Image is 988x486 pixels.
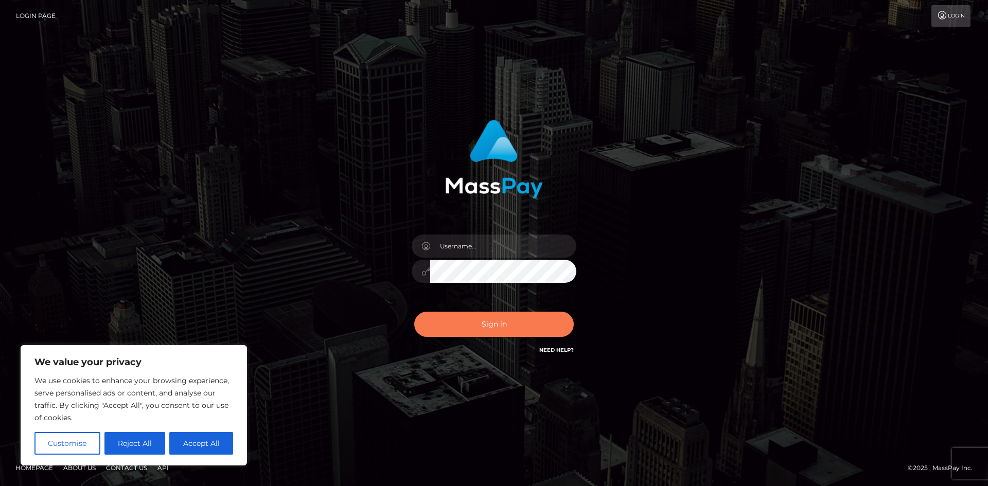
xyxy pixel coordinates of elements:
[34,374,233,424] p: We use cookies to enhance your browsing experience, serve personalised ads or content, and analys...
[34,356,233,368] p: We value your privacy
[104,432,166,455] button: Reject All
[414,312,574,337] button: Sign in
[102,460,151,476] a: Contact Us
[539,347,574,353] a: Need Help?
[21,345,247,465] div: We value your privacy
[430,235,576,258] input: Username...
[931,5,971,27] a: Login
[34,432,100,455] button: Customise
[445,120,543,199] img: MassPay Login
[59,460,100,476] a: About Us
[11,460,57,476] a: Homepage
[16,5,56,27] a: Login Page
[153,460,173,476] a: API
[169,432,233,455] button: Accept All
[908,462,980,474] div: © 2025 , MassPay Inc.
